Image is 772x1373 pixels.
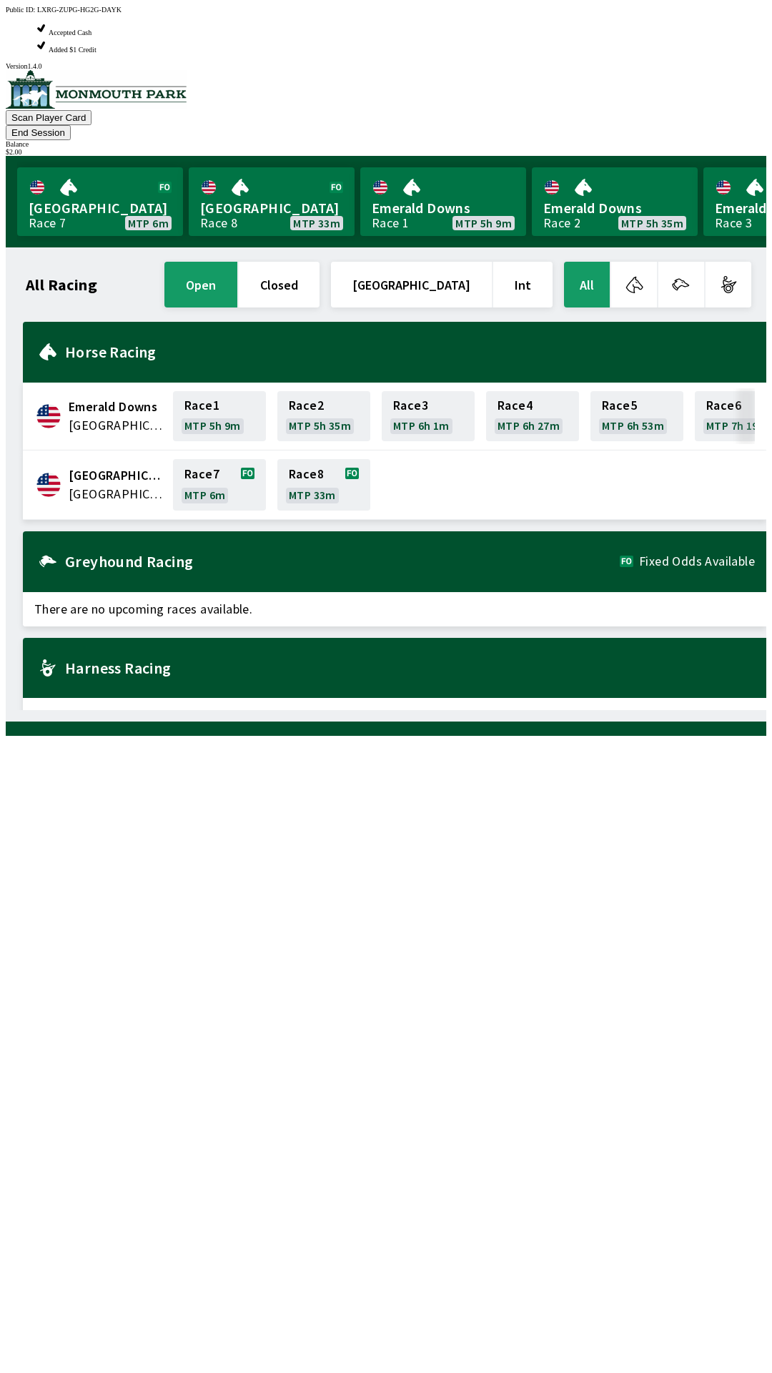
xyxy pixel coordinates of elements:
h2: Greyhound Racing [65,556,620,567]
span: MTP 6h 53m [602,420,664,431]
span: Emerald Downs [69,398,164,416]
span: LXRG-ZUPG-HG2G-DAYK [37,6,122,14]
h1: All Racing [26,279,97,290]
span: MTP 33m [289,489,336,501]
a: Race7MTP 6m [173,459,266,511]
img: venue logo [6,70,187,109]
button: [GEOGRAPHIC_DATA] [331,262,492,307]
button: All [564,262,610,307]
span: [GEOGRAPHIC_DATA] [29,199,172,217]
span: Emerald Downs [372,199,515,217]
div: Balance [6,140,766,148]
span: MTP 5h 35m [289,420,351,431]
div: Race 1 [372,217,409,229]
span: MTP 6m [128,217,169,229]
span: MTP 6h 27m [498,420,560,431]
button: Scan Player Card [6,110,91,125]
span: MTP 7h 19m [706,420,768,431]
a: [GEOGRAPHIC_DATA]Race 7MTP 6m [17,167,183,236]
span: Race 4 [498,400,533,411]
div: Public ID: [6,6,766,14]
a: Race2MTP 5h 35m [277,391,370,441]
a: Race4MTP 6h 27m [486,391,579,441]
span: Race 7 [184,468,219,480]
a: Race5MTP 6h 53m [590,391,683,441]
span: MTP 33m [293,217,340,229]
a: Race1MTP 5h 9m [173,391,266,441]
span: Monmouth Park [69,466,164,485]
span: MTP 5h 35m [621,217,683,229]
span: [GEOGRAPHIC_DATA] [200,199,343,217]
a: Emerald DownsRace 2MTP 5h 35m [532,167,698,236]
div: Race 3 [715,217,752,229]
span: Fixed Odds Available [639,556,755,567]
span: United States [69,485,164,503]
a: Race8MTP 33m [277,459,370,511]
button: open [164,262,237,307]
div: $ 2.00 [6,148,766,156]
button: Int [493,262,553,307]
div: Version 1.4.0 [6,62,766,70]
span: Race 1 [184,400,219,411]
button: closed [239,262,320,307]
span: Accepted Cash [49,29,91,36]
span: There are no upcoming races available. [23,592,766,626]
h2: Horse Racing [65,346,755,358]
span: Race 3 [393,400,428,411]
span: Race 6 [706,400,741,411]
span: Race 2 [289,400,324,411]
span: MTP 5h 9m [184,420,241,431]
a: Emerald DownsRace 1MTP 5h 9m [360,167,526,236]
span: MTP 5h 9m [455,217,512,229]
span: MTP 6m [184,489,225,501]
a: [GEOGRAPHIC_DATA]Race 8MTP 33m [189,167,355,236]
button: End Session [6,125,71,140]
span: MTP 6h 1m [393,420,450,431]
span: Race 5 [602,400,637,411]
div: Race 7 [29,217,66,229]
div: Race 8 [200,217,237,229]
span: Emerald Downs [543,199,686,217]
div: Race 2 [543,217,580,229]
a: Race3MTP 6h 1m [382,391,475,441]
span: Added $1 Credit [49,46,96,54]
span: United States [69,416,164,435]
span: There are no upcoming races available. [23,698,766,732]
h2: Harness Racing [65,662,755,674]
span: Race 8 [289,468,324,480]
